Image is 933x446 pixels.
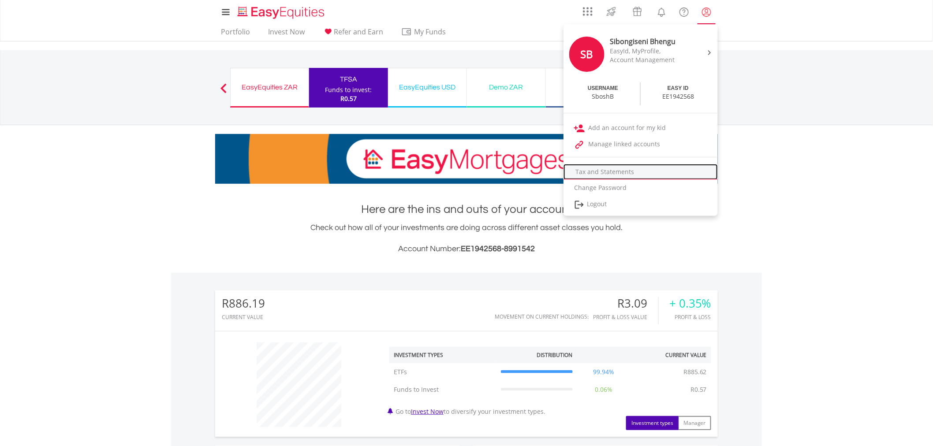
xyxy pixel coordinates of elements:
[569,37,605,72] div: SB
[334,27,383,37] span: Refer and Earn
[411,407,444,416] a: Invest Now
[593,314,658,320] div: Profit & Loss Value
[593,297,658,310] div: R3.09
[564,26,718,108] a: SB Sibongiseni Bhengu EasyId, MyProfile, Account Management USERNAME SboshB EASY ID EE1942568
[389,381,496,398] td: Funds to Invest
[325,85,372,94] div: Funds to invest:
[564,120,718,136] a: Add an account for my kid
[215,243,718,255] h3: Account Number:
[624,2,650,19] a: Vouchers
[389,347,496,363] th: Investment Types
[564,196,718,214] a: Logout
[215,222,718,255] div: Check out how all of your investments are doing across different asset classes you hold.
[588,85,618,92] div: USERNAME
[564,180,718,196] a: Change Password
[577,2,598,16] a: AppsGrid
[686,381,711,398] td: R0.57
[340,94,357,103] span: R0.57
[222,314,265,320] div: CURRENT VALUE
[669,314,711,320] div: Profit & Loss
[678,416,711,430] button: Manager
[236,5,328,20] img: EasyEquities_Logo.png
[461,245,535,253] span: EE1942568-8991542
[389,363,496,381] td: ETFs
[679,363,711,381] td: R885.62
[631,347,711,363] th: Current Value
[650,2,673,20] a: Notifications
[662,92,694,101] div: EE1942568
[577,363,631,381] td: 99.94%
[668,85,689,92] div: EASY ID
[265,27,308,41] a: Invest Now
[314,73,383,85] div: TFSA
[551,81,619,93] div: Demo USD
[673,2,695,20] a: FAQ's and Support
[401,26,459,37] span: My Funds
[695,2,718,22] a: My Profile
[610,47,684,56] div: EasyId, MyProfile,
[626,416,679,430] button: Investment types
[222,297,265,310] div: R886.19
[592,92,614,101] div: SboshB
[234,2,328,20] a: Home page
[472,81,540,93] div: Demo ZAR
[383,338,718,430] div: Go to to diversify your investment types.
[319,27,387,41] a: Refer and Earn
[393,81,461,93] div: EasyEquities USD
[215,134,718,184] img: EasyMortage Promotion Banner
[217,27,254,41] a: Portfolio
[669,297,711,310] div: + 0.35%
[495,314,589,320] div: Movement on Current Holdings:
[236,81,303,93] div: EasyEquities ZAR
[564,164,718,180] a: Tax and Statements
[215,201,718,217] h1: Here are the ins and outs of your account
[577,381,631,398] td: 0.06%
[610,56,684,64] div: Account Management
[583,7,593,16] img: grid-menu-icon.svg
[564,136,718,152] a: Manage linked accounts
[630,4,645,19] img: vouchers-v2.svg
[610,37,684,47] div: Sibongiseni Bhengu
[537,351,573,359] div: Distribution
[604,4,619,19] img: thrive-v2.svg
